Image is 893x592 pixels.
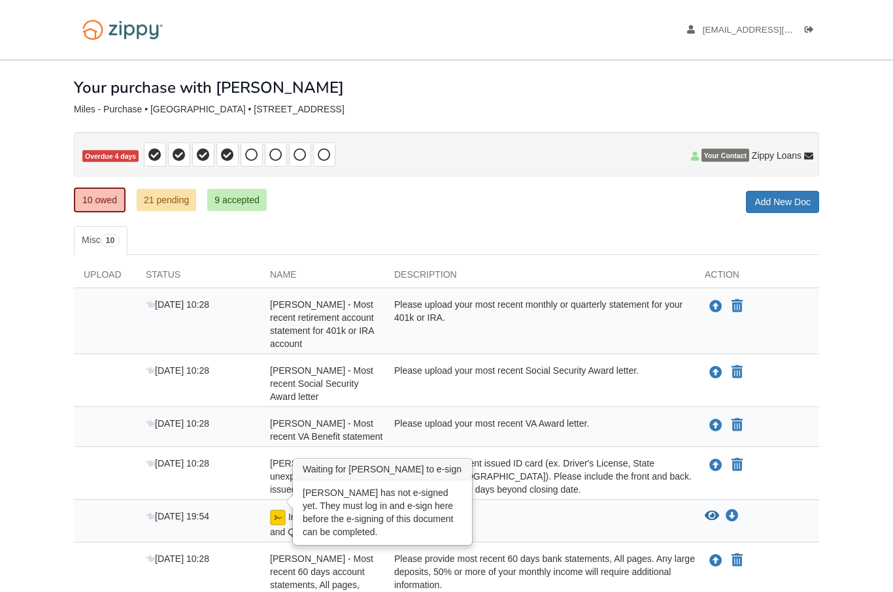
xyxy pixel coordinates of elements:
[101,234,120,247] span: 10
[708,298,724,315] button: Upload George Miles - Most recent retirement account statement for 401k or IRA account
[146,553,209,564] span: [DATE] 10:28
[730,299,744,314] button: Declare George Miles - Most recent retirement account statement for 401k or IRA account not appli...
[74,188,126,212] a: 10 owed
[703,25,852,35] span: mdaurelio@sbcglobal.net
[384,298,695,350] div: Please upload your most recent monthly or quarterly statement for your 401k or IRA.
[805,25,819,38] a: Log out
[146,458,209,469] span: [DATE] 10:28
[294,480,471,544] div: [PERSON_NAME] has not e-signed yet. They must log in and e-sign here before the e-signing of this...
[260,268,384,288] div: Name
[708,417,724,434] button: Upload George Miles - Most recent VA Benefit statement
[746,191,819,213] a: Add New Doc
[74,226,127,255] a: Misc
[74,268,136,288] div: Upload
[294,459,471,480] h3: Waiting for [PERSON_NAME] to e-sign
[137,189,196,211] a: 21 pending
[384,457,695,496] div: Upload a government issued ID card (ex. Driver's License, State [US_STATE], [GEOGRAPHIC_DATA]). P...
[207,189,267,211] a: 9 accepted
[74,79,344,96] h1: Your purchase with [PERSON_NAME]
[270,458,361,495] span: [PERSON_NAME], unexpired government issued ID
[708,364,724,381] button: Upload George Miles - Most recent Social Security Award letter
[708,457,724,474] button: Upload George Miles - Valid, unexpired government issued ID
[270,418,383,442] span: [PERSON_NAME] - Most recent VA Benefit statement
[74,104,819,115] div: Miles - Purchase • [GEOGRAPHIC_DATA] • [STREET_ADDRESS]
[82,150,139,163] span: Overdue 4 days
[384,364,695,403] div: Please upload your most recent Social Security Award letter.
[730,418,744,433] button: Declare George Miles - Most recent VA Benefit statement not applicable
[270,299,374,349] span: [PERSON_NAME] - Most recent retirement account statement for 401k or IRA account
[705,510,719,523] button: View Insurance Disclosure and Questionnaire
[146,511,209,521] span: [DATE] 19:54
[146,365,209,376] span: [DATE] 10:28
[730,553,744,568] button: Declare Louise Miles - Most recent 60 days account statements, All pages, showing enough funds to...
[270,365,373,402] span: [PERSON_NAME] - Most recent Social Security Award letter
[701,149,749,162] span: Your Contact
[384,268,695,288] div: Description
[695,268,819,288] div: Action
[74,13,171,46] img: Logo
[384,417,695,443] div: Please upload your most recent VA Award letter.
[146,418,209,429] span: [DATE] 10:28
[752,149,801,162] span: Zippy Loans
[726,511,739,521] a: Download Insurance Disclosure and Questionnaire
[146,299,209,310] span: [DATE] 10:28
[730,365,744,380] button: Declare George Miles - Most recent Social Security Award letter not applicable
[136,268,260,288] div: Status
[730,457,744,473] button: Declare George Miles - Valid, unexpired government issued ID not applicable
[708,552,724,569] button: Upload Louise Miles - Most recent 60 days account statements, All pages, showing enough funds to ...
[687,25,852,38] a: edit profile
[270,510,286,525] img: esign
